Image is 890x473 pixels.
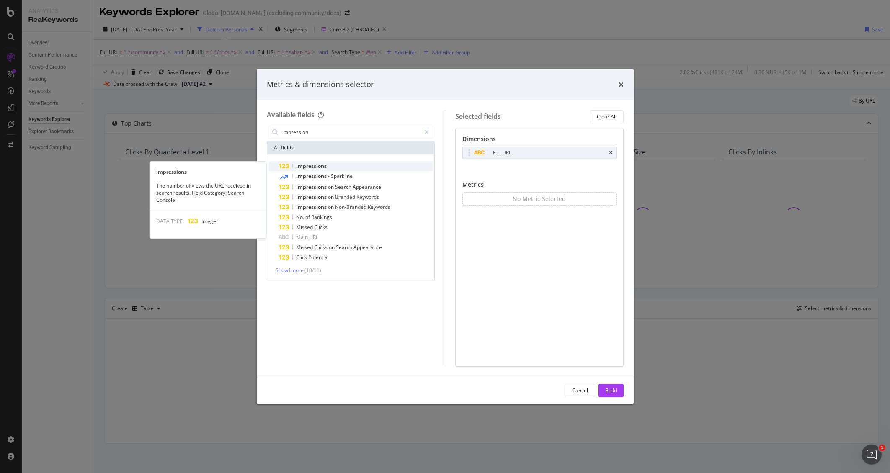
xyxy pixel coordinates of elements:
span: Search [335,183,353,190]
span: on [328,203,335,211]
div: Clear All [597,113,617,120]
button: Clear All [590,110,624,123]
input: Search by field name [281,126,421,139]
span: Keywords [368,203,390,211]
div: Available fields [267,110,315,119]
div: modal [257,69,634,404]
span: Click [296,254,308,261]
span: Impressions [296,162,327,170]
button: Cancel [565,384,595,397]
div: Dimensions [462,135,617,147]
span: 1 [879,445,885,451]
span: of [305,213,311,221]
div: The number of views the URL received in search results. Field Category: Search Console [150,182,266,203]
div: times [619,79,624,90]
div: Full URL [493,149,511,157]
span: Keywords [356,193,379,201]
span: on [328,193,335,201]
span: Impressions [296,203,328,211]
span: Search [336,244,353,251]
span: Non-Branded [335,203,368,211]
span: on [329,244,336,251]
iframe: Intercom live chat [862,445,882,465]
span: Appearance [353,183,381,190]
div: Cancel [572,387,588,394]
div: All fields [267,141,435,154]
span: URL [309,234,318,241]
div: Full URLtimes [462,147,617,159]
span: Impressions [296,172,328,180]
div: times [609,150,613,155]
span: Clicks [314,244,329,251]
span: Appearance [353,244,382,251]
span: ( 10 / 11 ) [304,267,321,274]
span: Missed [296,224,314,231]
span: Sparkline [331,172,353,180]
span: Show 1 more [276,267,304,274]
div: Metrics [462,180,617,192]
span: Rankings [311,213,332,221]
span: Potential [308,254,329,261]
span: No. [296,213,305,221]
span: Branded [335,193,356,201]
span: on [328,183,335,190]
div: Impressions [150,168,266,175]
span: - [328,172,331,180]
span: Missed [296,244,314,251]
button: Build [598,384,624,397]
div: Selected fields [455,112,501,121]
span: Main [296,234,309,241]
span: Impressions [296,193,328,201]
div: Build [605,387,617,394]
div: Metrics & dimensions selector [267,79,374,90]
span: Impressions [296,183,328,190]
div: No Metric Selected [513,195,566,203]
span: Clicks [314,224,328,231]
